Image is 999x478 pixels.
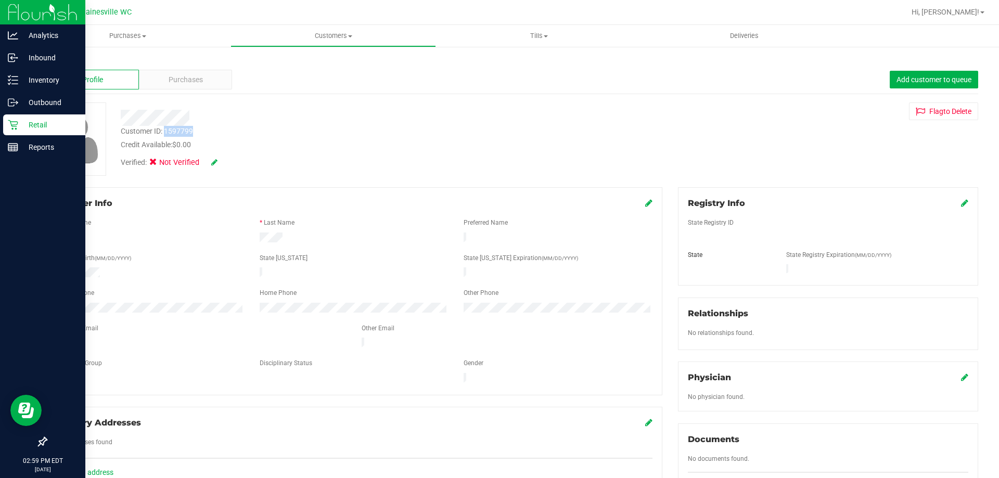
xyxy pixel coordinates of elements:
button: Add customer to queue [890,71,978,88]
p: Inbound [18,51,81,64]
p: Inventory [18,74,81,86]
label: No relationships found. [688,328,754,338]
span: Hi, [PERSON_NAME]! [912,8,979,16]
span: Delivery Addresses [56,418,141,428]
a: Deliveries [642,25,847,47]
span: $0.00 [172,140,191,149]
span: Documents [688,434,739,444]
label: State [US_STATE] Expiration [464,253,578,263]
label: State [US_STATE] [260,253,308,263]
button: Flagto Delete [909,102,978,120]
label: Other Phone [464,288,498,298]
label: Disciplinary Status [260,358,312,368]
p: Outbound [18,96,81,109]
span: (MM/DD/YYYY) [542,255,578,261]
p: [DATE] [5,466,81,473]
span: Deliveries [716,31,773,41]
span: Add customer to queue [896,75,971,84]
label: Gender [464,358,483,368]
label: State Registry ID [688,218,734,227]
span: Relationships [688,308,748,318]
inline-svg: Analytics [8,30,18,41]
span: Purchases [169,74,203,85]
span: Customers [231,31,436,41]
div: Credit Available: [121,139,579,150]
div: Verified: [121,157,217,169]
span: Physician [688,372,731,382]
p: Analytics [18,29,81,42]
inline-svg: Inventory [8,75,18,85]
p: 02:59 PM EDT [5,456,81,466]
p: Retail [18,119,81,131]
label: Home Phone [260,288,297,298]
a: Tills [436,25,642,47]
span: No physician found. [688,393,745,401]
label: Preferred Name [464,218,508,227]
span: Purchases [25,31,230,41]
div: State [680,250,779,260]
label: State Registry Expiration [786,250,891,260]
span: No documents found. [688,455,749,462]
label: Date of Birth [60,253,131,263]
label: Last Name [264,218,294,227]
span: (MM/DD/YYYY) [95,255,131,261]
span: Profile [82,74,103,85]
span: Not Verified [159,157,201,169]
span: Registry Info [688,198,745,208]
span: Gainesville WC [81,8,132,17]
p: Reports [18,141,81,153]
inline-svg: Retail [8,120,18,130]
inline-svg: Outbound [8,97,18,108]
inline-svg: Inbound [8,53,18,63]
a: Customers [230,25,436,47]
span: Tills [437,31,641,41]
a: Purchases [25,25,230,47]
label: Other Email [362,324,394,333]
span: (MM/DD/YYYY) [855,252,891,258]
div: Customer ID: 1597799 [121,126,193,137]
iframe: Resource center [10,395,42,426]
inline-svg: Reports [8,142,18,152]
